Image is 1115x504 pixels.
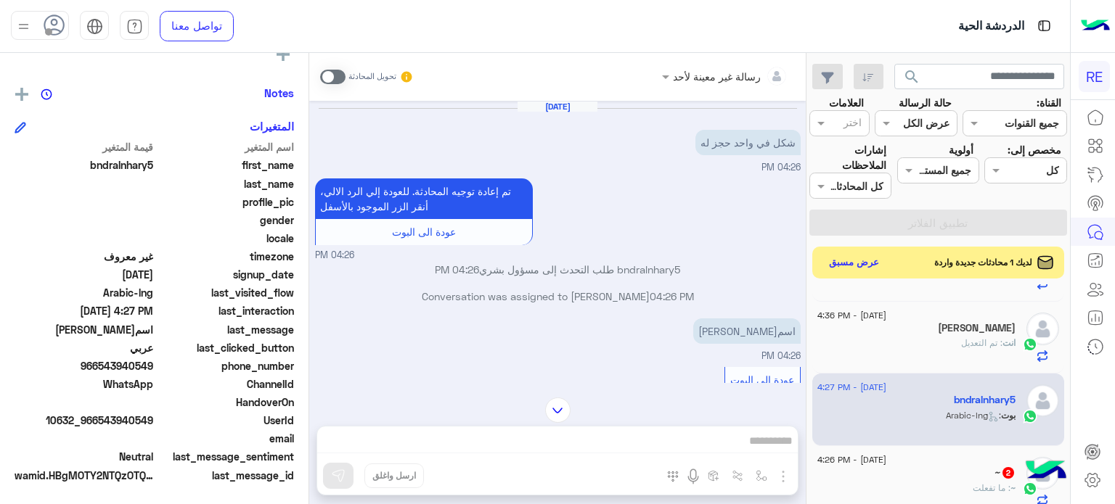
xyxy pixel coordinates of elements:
[364,463,424,488] button: ارسل واغلق
[1023,409,1037,424] img: WhatsApp
[156,340,295,355] span: last_clicked_button
[250,120,294,133] h6: المتغيرات
[1023,337,1037,352] img: WhatsApp
[1008,142,1061,157] label: مخصص إلى:
[817,453,886,466] span: [DATE] - 4:26 PM
[761,162,801,173] span: 04:26 PM
[730,373,794,386] span: عودة الى البوت
[823,252,886,273] button: عرض مسبق
[15,376,153,392] span: 2
[1026,384,1059,417] img: defaultAdmin.png
[156,413,295,428] span: UserId
[156,303,295,318] span: last_interaction
[545,397,571,423] img: scroll
[156,376,295,392] span: ChannelId
[1002,337,1016,348] span: انت
[315,289,801,304] p: Conversation was assigned to [PERSON_NAME]
[1035,17,1053,35] img: tab
[156,231,295,246] span: locale
[518,102,597,112] h6: [DATE]
[15,468,160,483] span: wamid.HBgMOTY2NTQzOTQwNTQ5FQIAEhggNkJEN0I3NDRDMDY1MkZDOUNCMEZFOEYyMEMyMEYzMzQA
[961,337,1002,348] span: تم التعديل
[15,413,153,428] span: 10632_966543940549
[315,262,801,277] p: bndralnhary5 طلب التحدث إلى مسؤول بشري
[934,256,1032,269] span: لديك 1 محادثات جديدة واردة
[160,11,234,41] a: تواصل معنا
[435,263,479,276] span: 04:26 PM
[15,431,153,446] span: null
[156,249,295,264] span: timezone
[156,358,295,373] span: phone_number
[693,318,801,344] p: 14/8/2025, 4:26 PM
[156,431,295,446] span: email
[844,115,864,133] div: اختر
[809,210,1067,236] button: تطبيق الفلاتر
[829,95,864,110] label: العلامات
[899,95,952,110] label: حالة الرسالة
[1001,410,1016,421] span: بوت
[958,17,1024,36] p: الدردشة الحية
[946,410,1001,421] span: : Arabic-lng
[15,340,153,355] span: عربي
[86,18,103,35] img: tab
[938,322,1016,334] h5: ابو احمد
[15,303,153,318] span: 2025-08-14T13:27:42.895Z
[156,267,295,282] span: signup_date
[650,290,694,302] span: 04:26 PM
[156,322,295,337] span: last_message
[315,178,533,219] p: 14/8/2025, 4:26 PM
[15,322,153,337] span: اسمه هيثم
[315,249,354,263] span: 04:26 PM
[348,71,396,83] small: تحويل المحادثة
[1081,11,1110,41] img: Logo
[809,142,886,173] label: إشارات الملاحظات
[156,449,295,464] span: last_message_sentiment
[156,157,295,173] span: first_name
[156,139,295,154] span: اسم المتغير
[15,88,28,101] img: add
[15,267,153,282] span: 2025-08-14T10:57:57.248Z
[156,212,295,228] span: gender
[15,17,33,36] img: profile
[761,350,801,361] span: 04:26 PM
[15,449,153,464] span: 0
[156,176,295,191] span: last_name
[126,18,143,35] img: tab
[695,130,801,155] p: 14/8/2025, 4:26 PM
[994,466,1016,479] h5: ~
[894,64,930,95] button: search
[156,194,295,210] span: profile_pic
[949,142,973,157] label: أولوية
[1023,482,1037,496] img: WhatsApp
[15,157,153,173] span: bndralnhary5
[163,468,294,483] span: last_message_id
[392,226,456,238] span: عودة الى البوت
[954,394,1016,406] h5: bndralnhary5
[264,86,294,99] h6: Notes
[1010,482,1016,493] span: ~
[156,285,295,300] span: last_visited_flow
[15,249,153,264] span: غير معروف
[1026,313,1059,345] img: defaultAdmin.png
[15,394,153,410] span: null
[817,381,886,394] span: [DATE] - 4:27 PM
[903,68,920,86] span: search
[1079,61,1110,92] div: RE
[1037,95,1061,110] label: القناة:
[15,139,153,154] span: قيمة المتغير
[1002,467,1014,479] span: 2
[41,88,52,100] img: notes
[156,394,295,410] span: HandoverOn
[120,11,149,41] a: tab
[1021,446,1071,497] img: hulul-logo.png
[15,231,153,246] span: null
[15,358,153,373] span: 966543940549
[15,212,153,228] span: null
[973,482,1010,493] span: ما تفعلت
[817,309,886,322] span: [DATE] - 4:36 PM
[15,285,153,300] span: Arabic-lng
